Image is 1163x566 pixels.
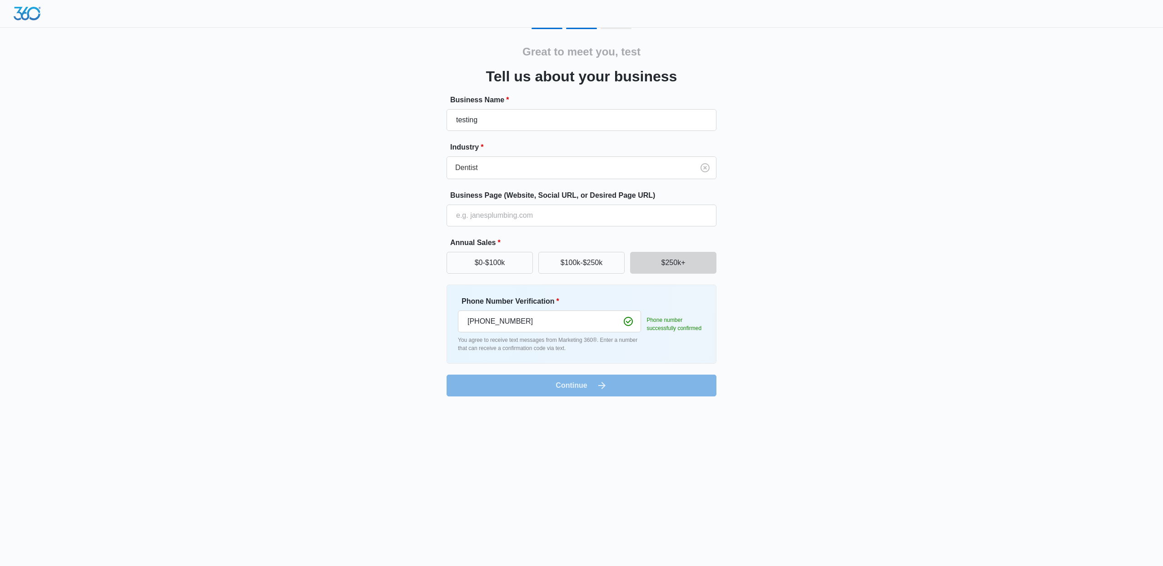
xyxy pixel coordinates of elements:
[450,190,720,201] label: Business Page (Website, Social URL, or Desired Page URL)
[447,252,533,274] button: $0-$100k
[450,237,720,248] label: Annual Sales
[486,65,677,87] h3: Tell us about your business
[538,252,625,274] button: $100k-$250k
[630,252,716,274] button: $250k+
[458,311,641,332] input: Ex. +1-555-555-5555
[646,316,705,332] p: Phone number successfully confirmed
[450,95,720,105] label: Business Name
[462,296,645,307] label: Phone Number Verification
[522,44,641,60] h2: Great to meet you, test
[447,109,716,131] input: e.g. Jane's Plumbing
[450,142,720,153] label: Industry
[447,205,716,226] input: e.g. janesplumbing.com
[698,160,712,175] button: Clear
[458,336,641,352] p: You agree to receive text messages from Marketing 360®. Enter a number that can receive a confirm...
